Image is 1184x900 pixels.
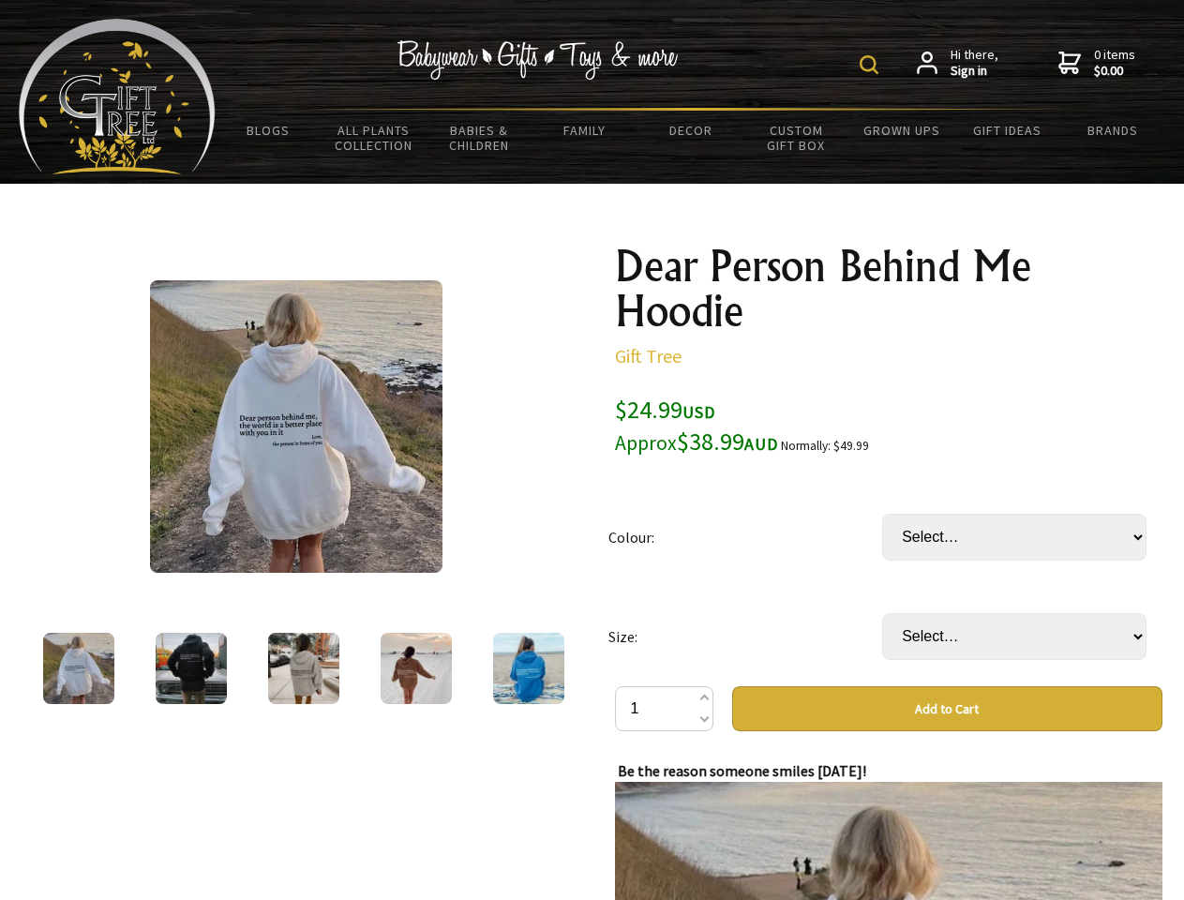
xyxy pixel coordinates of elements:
a: Family [532,111,638,150]
span: USD [682,401,715,423]
a: 0 items$0.00 [1058,47,1135,80]
strong: Sign in [951,63,998,80]
a: Babies & Children [427,111,532,165]
small: Normally: $49.99 [781,438,869,454]
img: Dear Person Behind Me Hoodie [493,633,564,704]
img: Dear Person Behind Me Hoodie [150,280,442,573]
img: Dear Person Behind Me Hoodie [381,633,452,704]
img: Dear Person Behind Me Hoodie [156,633,227,704]
img: Babyware - Gifts - Toys and more... [19,19,216,174]
img: Babywear - Gifts - Toys & more [397,40,679,80]
a: BLOGS [216,111,322,150]
a: Decor [637,111,743,150]
small: Approx [615,430,677,456]
span: Hi there, [951,47,998,80]
img: Dear Person Behind Me Hoodie [43,633,114,704]
td: Colour: [608,487,882,587]
a: Gift Tree [615,344,682,367]
img: Dear Person Behind Me Hoodie [268,633,339,704]
a: Hi there,Sign in [917,47,998,80]
a: Custom Gift Box [743,111,849,165]
img: product search [860,55,878,74]
button: Add to Cart [732,686,1162,731]
a: Gift Ideas [954,111,1060,150]
span: AUD [744,433,778,455]
strong: $0.00 [1094,63,1135,80]
span: $24.99 $38.99 [615,394,778,457]
a: All Plants Collection [322,111,427,165]
a: Grown Ups [848,111,954,150]
h1: Dear Person Behind Me Hoodie [615,244,1162,334]
td: Size: [608,587,882,686]
span: 0 items [1094,46,1135,80]
a: Brands [1060,111,1166,150]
